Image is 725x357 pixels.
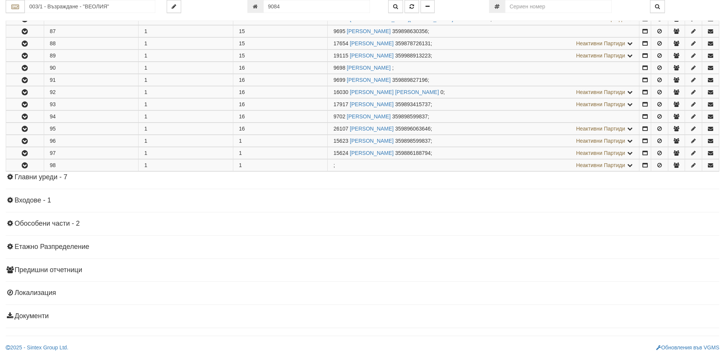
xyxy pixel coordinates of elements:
[328,25,639,37] td: ;
[395,101,430,107] span: 359893415737
[139,111,233,123] td: 1
[395,40,430,46] span: 359878726131
[347,28,390,34] a: [PERSON_NAME]
[239,113,245,120] span: 16
[239,150,242,156] span: 1
[350,150,394,156] a: [PERSON_NAME]
[328,135,639,147] td: ;
[440,89,443,95] span: 0
[333,150,348,156] span: Партида №
[139,50,233,62] td: 1
[333,138,348,144] span: Партида №
[239,89,245,95] span: 16
[239,138,242,144] span: 1
[239,40,245,46] span: 15
[6,266,719,274] h4: Предишни отчетници
[576,162,625,168] span: Неактивни Партиди
[139,135,233,147] td: 1
[333,89,348,95] span: Партида №
[350,40,394,46] a: [PERSON_NAME]
[44,147,139,159] td: 97
[44,50,139,62] td: 89
[44,123,139,135] td: 95
[328,123,639,135] td: ;
[576,40,625,46] span: Неактивни Партиди
[44,111,139,123] td: 94
[139,38,233,49] td: 1
[328,86,639,98] td: ;
[139,123,233,135] td: 1
[139,25,233,37] td: 1
[6,220,719,228] h4: Обособени части - 2
[44,38,139,49] td: 88
[395,53,430,59] span: 359988913223
[395,150,430,156] span: 359886188794
[333,77,345,83] span: Партида №
[139,147,233,159] td: 1
[239,53,245,59] span: 15
[328,99,639,110] td: ;
[239,162,242,168] span: 1
[44,135,139,147] td: 96
[392,77,427,83] span: 359889827196
[6,197,719,204] h4: Входове - 1
[44,159,139,171] td: 98
[333,40,348,46] span: Партида №
[328,74,639,86] td: ;
[333,113,345,120] span: Партида №
[328,50,639,62] td: ;
[347,77,390,83] a: [PERSON_NAME]
[239,126,245,132] span: 16
[328,62,639,74] td: ;
[239,77,245,83] span: 16
[576,53,625,59] span: Неактивни Партиди
[576,150,625,156] span: Неактивни Партиди
[328,38,639,49] td: ;
[392,113,427,120] span: 359898599837
[350,126,394,132] a: [PERSON_NAME]
[139,74,233,86] td: 1
[333,101,348,107] span: Партида №
[576,138,625,144] span: Неактивни Партиди
[6,243,719,251] h4: Етажно Разпределение
[347,113,390,120] a: [PERSON_NAME]
[333,28,345,34] span: Партида №
[44,74,139,86] td: 91
[6,344,69,351] a: 2025 - Sintex Group Ltd.
[350,138,394,144] a: [PERSON_NAME]
[347,65,390,71] a: [PERSON_NAME]
[6,289,719,297] h4: Локализация
[239,28,245,34] span: 15
[576,126,625,132] span: Неактивни Партиди
[350,101,394,107] a: [PERSON_NAME]
[44,25,139,37] td: 87
[328,111,639,123] td: ;
[239,101,245,107] span: 16
[139,62,233,74] td: 1
[6,174,719,181] h4: Главни уреди - 7
[139,159,233,171] td: 1
[576,101,625,107] span: Неактивни Партиди
[395,126,430,132] span: 359896063646
[44,62,139,74] td: 90
[656,344,719,351] a: Обновления във VGMS
[333,53,348,59] span: Партида №
[395,138,430,144] span: 359898599837
[239,65,245,71] span: 16
[392,28,427,34] span: 359898630356
[139,86,233,98] td: 1
[350,89,439,95] a: [PERSON_NAME] [PERSON_NAME]
[6,312,719,320] h4: Документи
[328,159,639,171] td: ;
[44,86,139,98] td: 92
[328,147,639,159] td: ;
[576,89,625,95] span: Неактивни Партиди
[350,53,394,59] a: [PERSON_NAME]
[333,126,348,132] span: Партида №
[44,99,139,110] td: 93
[139,99,233,110] td: 1
[333,65,345,71] span: Партида №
